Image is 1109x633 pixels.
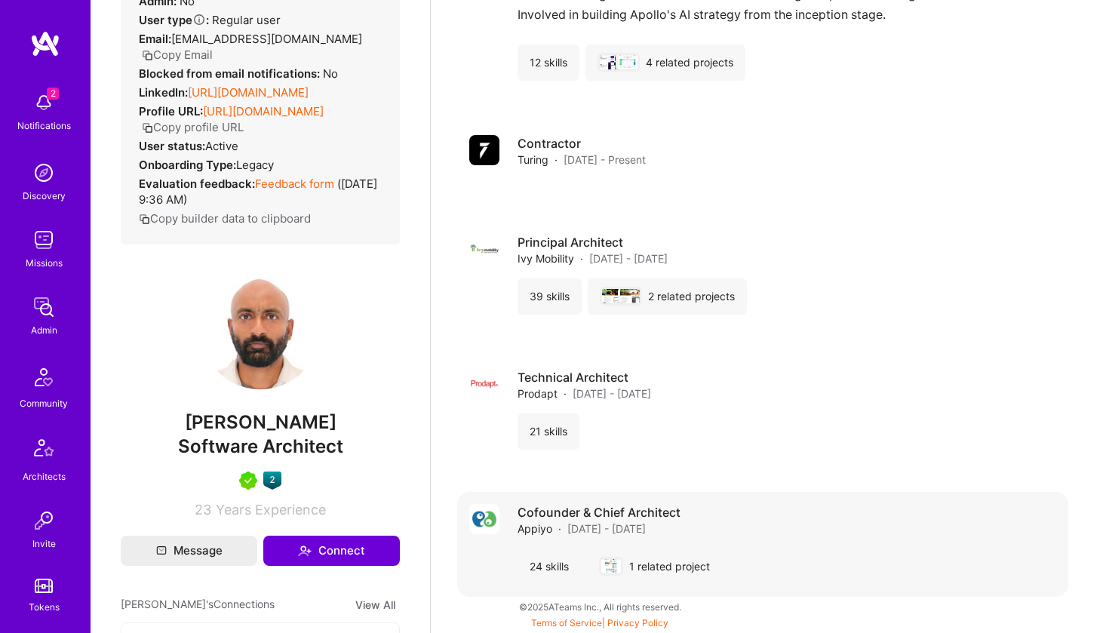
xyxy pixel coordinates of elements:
span: Prodapt [518,386,558,401]
strong: User status: [139,139,205,153]
span: Ivy Mobility [518,250,574,266]
i: icon Copy [142,122,153,134]
span: · [580,250,583,266]
span: | [531,617,668,628]
strong: LinkedIn: [139,85,188,100]
div: Notifications [17,118,71,134]
span: legacy [236,158,274,172]
span: Turing [518,152,548,167]
a: [URL][DOMAIN_NAME] [203,104,324,118]
img: Company logo [469,504,499,534]
button: View All [351,596,400,613]
img: Company logo [469,135,499,165]
img: Apollo.io [600,55,619,70]
img: Ivy Mobility [602,289,622,304]
span: [PERSON_NAME]'s Connections [121,596,275,613]
button: Copy profile URL [142,119,244,135]
div: 2 related projects [588,278,747,315]
div: Architects [23,469,66,484]
button: Copy Email [142,47,213,63]
img: discovery [29,158,59,188]
span: Appiyo [518,521,552,536]
i: Help [192,13,206,26]
img: Appiyo [601,559,621,574]
i: icon Connect [298,544,312,558]
img: A.Teamer in Residence [239,472,257,490]
span: · [554,152,558,167]
span: [DATE] - Present [564,152,646,167]
a: Feedback form [255,177,334,191]
h4: Principal Architect [518,234,668,250]
img: tokens [35,579,53,593]
img: Community [26,359,62,395]
span: [PERSON_NAME] [121,411,400,434]
i: icon Copy [139,214,150,225]
img: Company logo [469,234,499,264]
div: 39 skills [518,278,582,315]
img: Ivy Mobility [620,289,640,304]
button: Message [121,536,257,566]
span: · [564,386,567,401]
h4: Technical Architect [518,369,651,386]
span: Active [205,139,238,153]
button: Copy builder data to clipboard [139,210,311,226]
img: teamwork [29,225,59,255]
img: admin teamwork [29,292,59,322]
span: [EMAIL_ADDRESS][DOMAIN_NAME] [171,32,362,46]
img: Invite [29,505,59,536]
div: Invite [32,536,56,552]
a: Terms of Service [531,617,602,628]
i: icon Mail [156,545,167,556]
span: [DATE] - [DATE] [589,250,668,266]
strong: Evaluation feedback: [139,177,255,191]
div: Admin [31,322,57,338]
button: Connect [263,536,400,566]
div: Discovery [23,188,66,204]
div: 4 related projects [585,45,745,81]
span: [DATE] - [DATE] [567,521,646,536]
strong: Email: [139,32,171,46]
span: [DATE] - [DATE] [573,386,651,401]
div: 21 skills [518,413,579,450]
div: ( [DATE] 9:36 AM ) [139,176,382,207]
i: icon Copy [142,50,153,61]
div: 12 skills [518,45,579,81]
h4: Cofounder & Chief Architect [518,504,680,521]
div: Tokens [29,599,60,615]
span: Software Architect [178,435,343,457]
span: 23 [195,502,211,518]
div: Missions [26,255,63,271]
a: [URL][DOMAIN_NAME] [188,85,309,100]
div: 24 skills [518,548,581,585]
img: User Avatar [200,269,321,389]
span: Years Experience [216,502,326,518]
strong: Blocked from email notifications: [139,66,323,81]
img: Architects [26,432,62,469]
strong: Onboarding Type: [139,158,236,172]
img: Apollo.io [618,55,637,70]
div: No [139,66,338,81]
span: · [558,521,561,536]
strong: Profile URL: [139,104,203,118]
div: Community [20,395,68,411]
img: bell [29,88,59,118]
img: Company logo [469,369,499,399]
div: 1 related project [587,548,722,585]
strong: User type : [139,13,209,27]
a: Privacy Policy [607,617,668,628]
span: 2 [47,88,59,100]
h4: Contractor [518,135,646,152]
div: Regular user [139,12,281,28]
div: © 2025 ATeams Inc., All rights reserved. [91,588,1109,625]
img: logo [30,30,60,57]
